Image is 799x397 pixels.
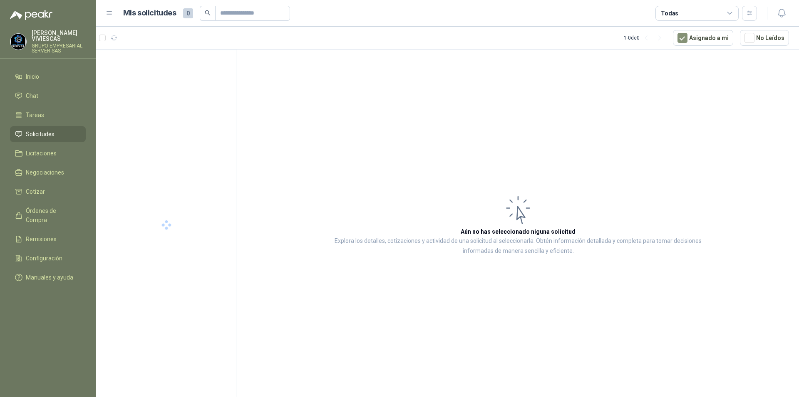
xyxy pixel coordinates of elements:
p: [PERSON_NAME] VIVIESCAS [32,30,86,42]
span: Solicitudes [26,130,55,139]
img: Logo peakr [10,10,52,20]
span: Remisiones [26,235,57,244]
h1: Mis solicitudes [123,7,176,19]
span: Licitaciones [26,149,57,158]
a: Cotizar [10,184,86,200]
span: Chat [26,91,38,100]
a: Manuales y ayuda [10,270,86,285]
a: Licitaciones [10,145,86,161]
span: Inicio [26,72,39,81]
span: Manuales y ayuda [26,273,73,282]
a: Configuración [10,250,86,266]
a: Solicitudes [10,126,86,142]
button: No Leídos [740,30,789,46]
span: 0 [183,8,193,18]
span: Órdenes de Compra [26,206,78,225]
div: Todas [661,9,678,18]
a: Chat [10,88,86,104]
a: Inicio [10,69,86,85]
button: Asignado a mi [673,30,733,46]
img: Company Logo [10,34,26,50]
span: search [205,10,211,16]
span: Tareas [26,110,44,120]
a: Remisiones [10,231,86,247]
p: Explora los detalles, cotizaciones y actividad de una solicitud al seleccionarla. Obtén informaci... [320,236,716,256]
p: GRUPO EMPRESARIAL SERVER SAS [32,43,86,53]
span: Configuración [26,254,62,263]
a: Órdenes de Compra [10,203,86,228]
h3: Aún no has seleccionado niguna solicitud [461,227,576,236]
span: Negociaciones [26,168,64,177]
div: 1 - 0 de 0 [624,31,666,45]
a: Negociaciones [10,165,86,180]
span: Cotizar [26,187,45,196]
a: Tareas [10,107,86,123]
